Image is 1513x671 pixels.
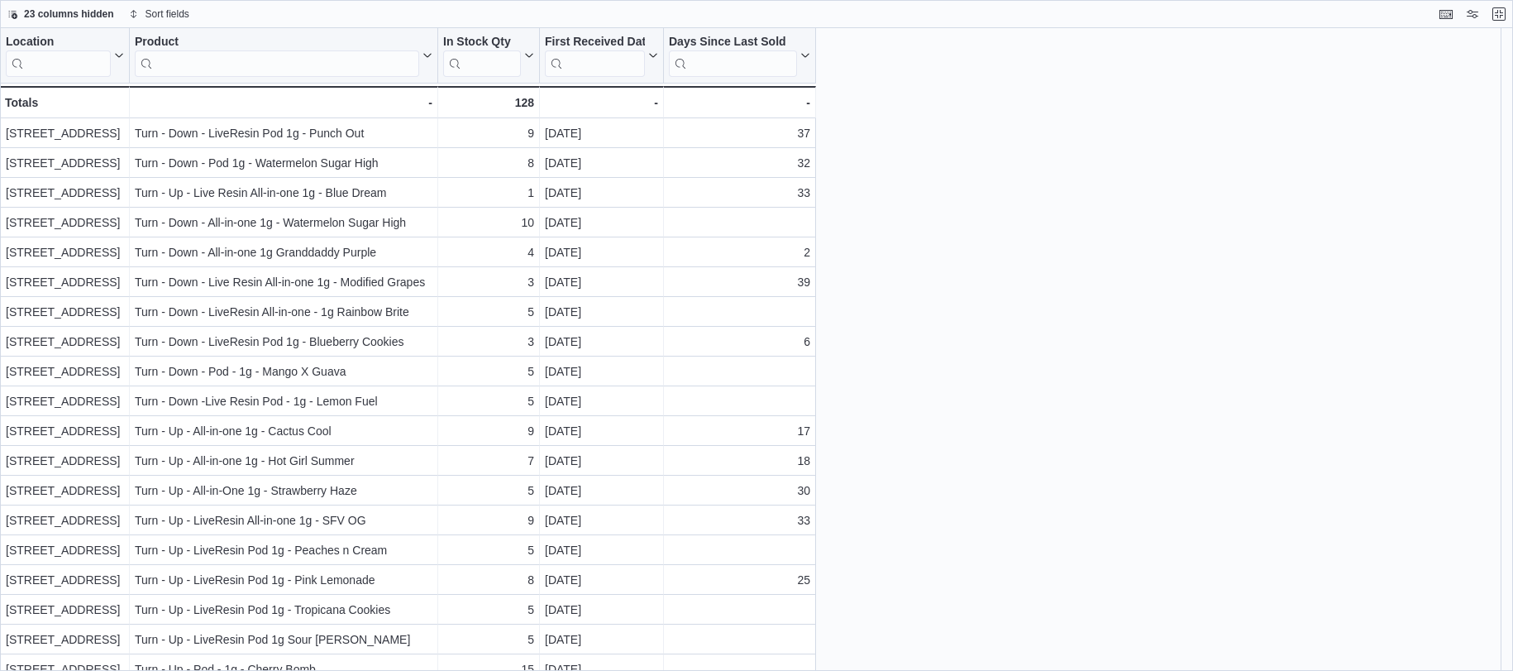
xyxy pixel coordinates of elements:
div: [STREET_ADDRESS] [6,540,124,560]
div: Turn - Up - LiveResin Pod 1g Sour [PERSON_NAME] [135,630,432,649]
div: In Stock Qty [443,35,521,77]
div: [STREET_ADDRESS] [6,481,124,501]
button: In Stock Qty [443,35,534,77]
div: First Received Date [545,35,645,77]
div: Turn - Up - LiveResin Pod 1g - Peaches n Cream [135,540,432,560]
div: 17 [669,421,810,441]
div: Turn - Down -Live Resin Pod - 1g - Lemon Fuel [135,391,432,411]
div: 6 [669,332,810,352]
div: [DATE] [545,242,658,262]
div: [STREET_ADDRESS] [6,600,124,620]
div: Turn - Down - LiveResin All-in-one - 1g Rainbow Brite [135,302,432,322]
div: 5 [443,481,534,501]
div: Turn - Up - All-in-One 1g - Strawberry Haze [135,481,432,501]
button: Sort fields [122,4,196,24]
div: 5 [443,600,534,620]
div: 9 [443,421,534,441]
div: Turn - Down - Pod 1g - Watermelon Sugar High [135,153,432,173]
div: Turn - Down - Live Resin All-in-one 1g - Modified Grapes [135,272,432,292]
div: Turn - Up - LiveResin All-in-one 1g - SFV OG [135,510,432,530]
div: [STREET_ADDRESS] [6,213,124,232]
div: 5 [443,362,534,381]
div: [STREET_ADDRESS] [6,362,124,381]
div: Turn - Up - LiveResin Pod 1g - Pink Lemonade [135,570,432,590]
div: 5 [443,302,534,322]
div: [DATE] [545,332,658,352]
div: 37 [669,123,810,143]
div: Location [6,35,111,50]
div: Turn - Down - All-in-one 1g Granddaddy Purple [135,242,432,262]
button: Display options [1463,4,1482,24]
div: [DATE] [545,391,658,411]
div: [DATE] [545,302,658,322]
div: [STREET_ADDRESS] [6,570,124,590]
div: 9 [443,123,534,143]
div: 1 [443,183,534,203]
div: [STREET_ADDRESS] [6,630,124,649]
button: Exit fullscreen [1489,4,1509,24]
div: [STREET_ADDRESS] [6,123,124,143]
button: 23 columns hidden [1,4,121,24]
div: [DATE] [545,153,658,173]
div: 32 [669,153,810,173]
div: 10 [443,213,534,232]
div: Turn - Up - Live Resin All-in-one 1g - Blue Dream [135,183,432,203]
div: 3 [443,332,534,352]
div: Turn - Down - LiveResin Pod 1g - Punch Out [135,123,432,143]
div: [STREET_ADDRESS] [6,451,124,471]
div: Turn - Up - All-in-one 1g - Hot Girl Summer [135,451,432,471]
div: 8 [443,570,534,590]
div: [DATE] [545,272,658,292]
div: [STREET_ADDRESS] [6,421,124,441]
div: [STREET_ADDRESS] [6,153,124,173]
div: 4 [443,242,534,262]
div: 25 [669,570,810,590]
div: - [669,93,810,113]
div: [DATE] [545,123,658,143]
div: [DATE] [545,600,658,620]
div: Turn - Up - LiveResin Pod 1g - Tropicana Cookies [135,600,432,620]
div: - [545,93,658,113]
div: 5 [443,630,534,649]
div: Product [135,35,419,77]
div: 5 [443,391,534,411]
div: [DATE] [545,510,658,530]
div: [DATE] [545,540,658,560]
div: 5 [443,540,534,560]
div: 30 [669,481,810,501]
div: Turn - Down - Pod - 1g - Mango X Guava [135,362,432,381]
div: In Stock Qty [443,35,521,50]
div: Turn - Down - All-in-one 1g - Watermelon Sugar High [135,213,432,232]
div: [DATE] [545,481,658,501]
div: First Received Date [545,35,645,50]
div: 2 [669,242,810,262]
span: 23 columns hidden [24,7,114,21]
div: 39 [669,272,810,292]
div: 33 [669,510,810,530]
div: 18 [669,451,810,471]
div: [STREET_ADDRESS] [6,183,124,203]
button: Days Since Last Sold [669,35,810,77]
div: [DATE] [545,630,658,649]
div: 3 [443,272,534,292]
div: [STREET_ADDRESS] [6,332,124,352]
div: 33 [669,183,810,203]
button: First Received Date [545,35,658,77]
button: Location [6,35,124,77]
div: [DATE] [545,183,658,203]
div: [STREET_ADDRESS] [6,302,124,322]
div: Location [6,35,111,77]
div: [DATE] [545,362,658,381]
div: [STREET_ADDRESS] [6,510,124,530]
div: [DATE] [545,451,658,471]
div: 7 [443,451,534,471]
div: Days Since Last Sold [669,35,797,77]
span: Sort fields [146,7,189,21]
div: Turn - Down - LiveResin Pod 1g - Blueberry Cookies [135,332,432,352]
div: Days Since Last Sold [669,35,797,50]
div: Turn - Up - All-in-one 1g - Cactus Cool [135,421,432,441]
div: 8 [443,153,534,173]
div: - [135,93,432,113]
div: Product [135,35,419,50]
div: [DATE] [545,421,658,441]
